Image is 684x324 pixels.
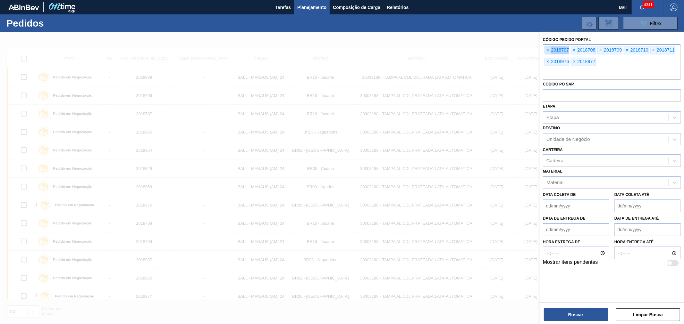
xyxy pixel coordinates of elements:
[387,4,409,11] span: Relatórios
[543,126,560,130] label: Destino
[650,46,675,54] div: 2018711
[624,46,648,54] div: 2018710
[597,46,622,54] div: 2018709
[670,4,678,11] img: Logout
[632,3,652,12] button: Notificações
[545,58,551,66] span: ×
[543,82,574,86] label: Códido PO SAP
[8,4,39,10] img: TNhmsLtSVTkK8tSr43FrP2fwEKptu5GPRR3wAAAABJRU5ErkJggg==
[571,58,595,66] div: 2018977
[571,46,577,54] span: ×
[543,104,555,109] label: Etapa
[275,4,291,11] span: Tarefas
[545,46,551,54] span: ×
[543,192,576,197] label: Data coleta de
[546,115,559,120] div: Etapa
[546,158,563,164] div: Carteira
[543,37,591,42] label: Código Pedido Portal
[543,169,562,174] label: Material
[297,4,326,11] span: Planejamento
[543,259,598,267] label: Mostrar itens pendentes
[543,148,563,152] label: Carteira
[545,46,569,54] div: 2018707
[582,17,596,30] div: Importar Negociações dos Pedidos
[6,20,104,27] h1: Pedidos
[598,17,619,30] div: Solicitação de Revisão de Pedidos
[543,199,609,212] input: dd/mm/yyyy
[598,46,604,54] span: ×
[651,46,657,54] span: ×
[614,238,681,247] label: Hora entrega até
[624,46,630,54] span: ×
[614,216,659,221] label: Data de Entrega até
[614,223,681,236] input: dd/mm/yyyy
[543,238,609,247] label: Hora entrega de
[571,58,577,66] span: ×
[333,4,380,11] span: Composição de Carga
[543,223,609,236] input: dd/mm/yyyy
[614,192,649,197] label: Data coleta até
[650,21,661,26] span: Filtro
[614,199,681,212] input: dd/mm/yyyy
[643,1,654,8] span: 4341
[543,216,586,221] label: Data de Entrega de
[546,180,563,185] div: Material
[623,17,678,30] button: Filtro
[546,136,590,142] div: Unidade de Negócio
[571,46,595,54] div: 2018708
[545,58,569,66] div: 2018976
